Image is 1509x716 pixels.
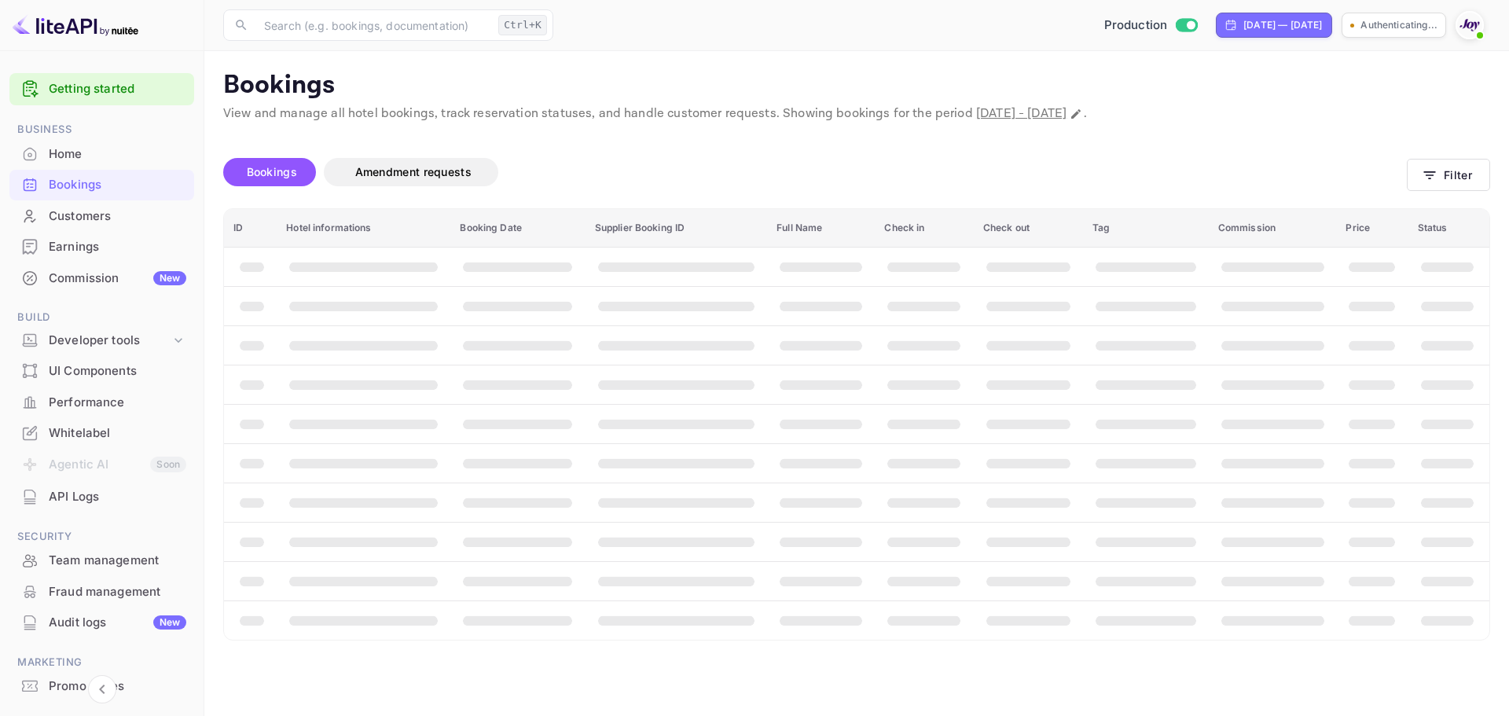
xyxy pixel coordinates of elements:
[224,209,1489,640] table: booking table
[9,201,194,230] a: Customers
[1243,18,1322,32] div: [DATE] — [DATE]
[9,263,194,294] div: CommissionNew
[153,271,186,285] div: New
[49,488,186,506] div: API Logs
[9,577,194,606] a: Fraud management
[355,165,472,178] span: Amendment requests
[9,356,194,387] div: UI Components
[9,654,194,671] span: Marketing
[223,158,1407,186] div: account-settings tabs
[223,105,1490,123] p: View and manage all hotel bookings, track reservation statuses, and handle customer requests. Sho...
[767,209,875,248] th: Full Name
[498,15,547,35] div: Ctrl+K
[49,176,186,194] div: Bookings
[9,201,194,232] div: Customers
[255,9,492,41] input: Search (e.g. bookings, documentation)
[153,615,186,630] div: New
[1360,18,1437,32] p: Authenticating...
[1068,106,1084,122] button: Change date range
[9,232,194,263] div: Earnings
[49,614,186,632] div: Audit logs
[49,332,171,350] div: Developer tools
[9,671,194,700] a: Promo codes
[9,528,194,545] span: Security
[9,482,194,511] a: API Logs
[9,671,194,702] div: Promo codes
[9,327,194,354] div: Developer tools
[9,139,194,170] div: Home
[1408,209,1489,248] th: Status
[49,552,186,570] div: Team management
[223,70,1490,101] p: Bookings
[9,170,194,200] div: Bookings
[9,387,194,418] div: Performance
[9,121,194,138] span: Business
[9,387,194,417] a: Performance
[9,418,194,447] a: Whitelabel
[49,583,186,601] div: Fraud management
[9,356,194,385] a: UI Components
[450,209,585,248] th: Booking Date
[88,675,116,703] button: Collapse navigation
[1098,17,1204,35] div: Switch to Sandbox mode
[9,139,194,168] a: Home
[13,13,138,38] img: LiteAPI logo
[1083,209,1209,248] th: Tag
[9,545,194,575] a: Team management
[875,209,973,248] th: Check in
[9,545,194,576] div: Team management
[974,209,1083,248] th: Check out
[49,207,186,226] div: Customers
[49,394,186,412] div: Performance
[976,105,1067,122] span: [DATE] - [DATE]
[1104,17,1168,35] span: Production
[49,238,186,256] div: Earnings
[586,209,767,248] th: Supplier Booking ID
[247,165,297,178] span: Bookings
[49,424,186,442] div: Whitelabel
[9,418,194,449] div: Whitelabel
[49,80,186,98] a: Getting started
[9,608,194,637] a: Audit logsNew
[9,482,194,512] div: API Logs
[9,309,194,326] span: Build
[1336,209,1408,248] th: Price
[9,73,194,105] div: Getting started
[49,362,186,380] div: UI Components
[49,145,186,163] div: Home
[9,170,194,199] a: Bookings
[1457,13,1482,38] img: With Joy
[49,270,186,288] div: Commission
[9,263,194,292] a: CommissionNew
[9,608,194,638] div: Audit logsNew
[224,209,277,248] th: ID
[9,577,194,608] div: Fraud management
[1209,209,1337,248] th: Commission
[1407,159,1490,191] button: Filter
[9,232,194,261] a: Earnings
[277,209,450,248] th: Hotel informations
[49,677,186,696] div: Promo codes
